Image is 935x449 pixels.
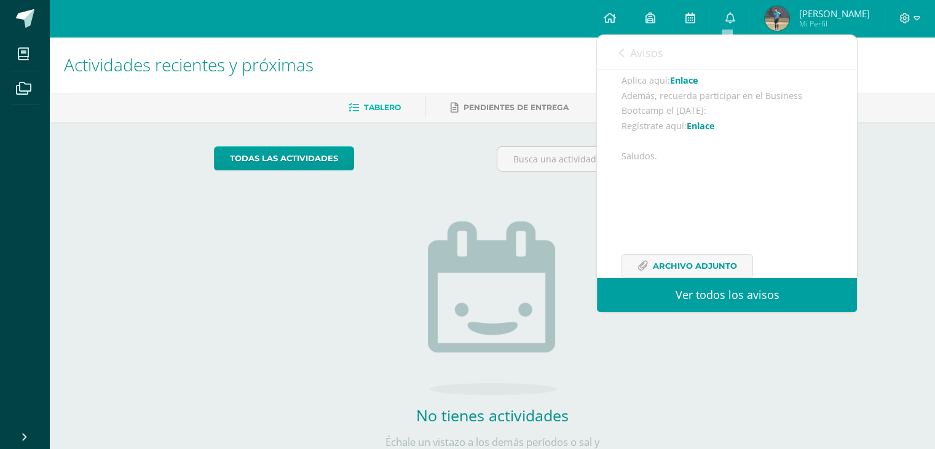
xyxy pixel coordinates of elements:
a: Archivo Adjunto [621,254,753,278]
img: no_activities.png [428,221,557,395]
a: Enlace [687,120,715,132]
span: Tablero [364,103,401,112]
input: Busca una actividad próxima aquí... [497,147,770,171]
span: Archivo Adjunto [653,255,737,277]
img: 9060a9d3687a84e09358440e41caa89c.png [765,6,789,31]
span: Pendientes de entrega [464,103,569,112]
span: Mi Perfil [799,18,869,29]
a: Pendientes de entrega [451,98,569,117]
a: todas las Actividades [214,146,354,170]
a: Ver todos los avisos [597,278,857,312]
span: Avisos [629,46,663,60]
span: Actividades recientes y próximas [64,53,314,76]
a: Enlace [670,74,698,86]
span: [PERSON_NAME] [799,7,869,20]
a: Tablero [349,98,401,117]
h2: No tienes actividades [369,405,615,426]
